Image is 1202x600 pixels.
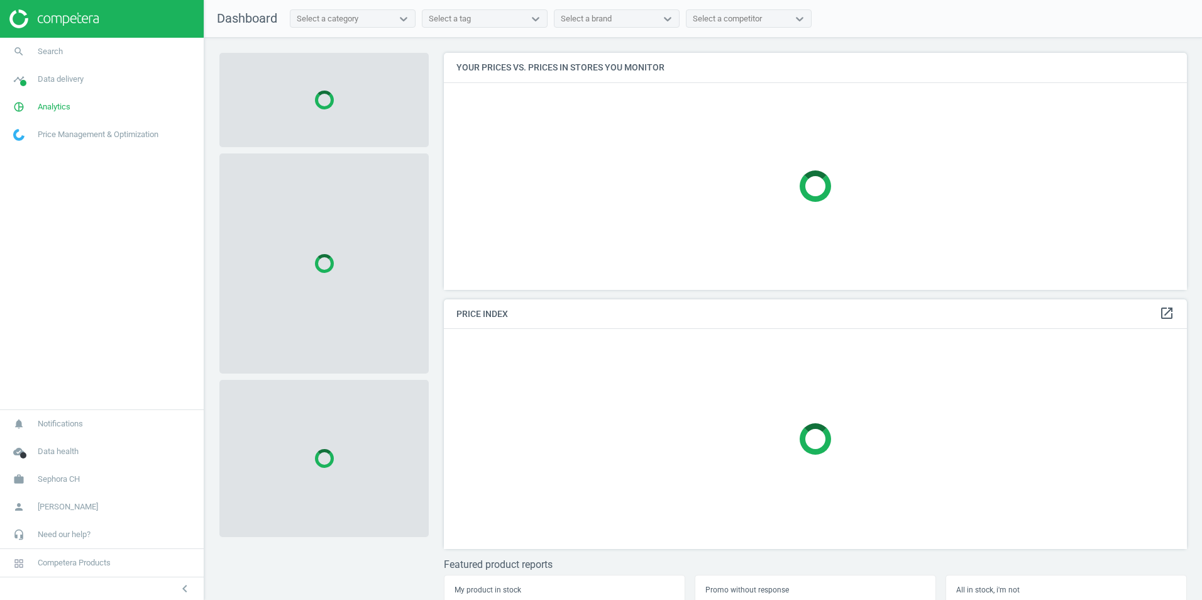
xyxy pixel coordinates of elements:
i: person [7,495,31,519]
a: open_in_new [1159,306,1174,322]
span: Competera Products [38,557,111,569]
span: Analytics [38,101,70,113]
i: timeline [7,67,31,91]
div: Select a brand [561,13,612,25]
span: Need our help? [38,529,91,540]
h3: Featured product reports [444,558,1187,570]
i: cloud_done [7,440,31,464]
i: work [7,467,31,491]
h4: Price Index [444,299,1187,329]
i: headset_mic [7,523,31,547]
h5: Promo without response [705,586,925,594]
i: search [7,40,31,64]
i: open_in_new [1159,306,1174,321]
span: Notifications [38,418,83,430]
h5: All in stock, i'm not [956,586,1176,594]
i: notifications [7,412,31,436]
span: Dashboard [217,11,277,26]
i: chevron_left [177,581,192,596]
div: Select a competitor [693,13,762,25]
button: chevron_left [169,581,201,597]
div: Select a category [297,13,358,25]
span: Data health [38,446,79,457]
span: Data delivery [38,74,84,85]
span: Sephora CH [38,474,80,485]
h5: My product in stock [455,586,675,594]
h4: Your prices vs. prices in stores you monitor [444,53,1187,82]
div: Select a tag [429,13,471,25]
img: ajHJNr6hYgQAAAAASUVORK5CYII= [9,9,99,28]
img: wGWNvw8QSZomAAAAABJRU5ErkJggg== [13,129,25,141]
span: Search [38,46,63,57]
i: pie_chart_outlined [7,95,31,119]
span: Price Management & Optimization [38,129,158,140]
span: [PERSON_NAME] [38,501,98,513]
